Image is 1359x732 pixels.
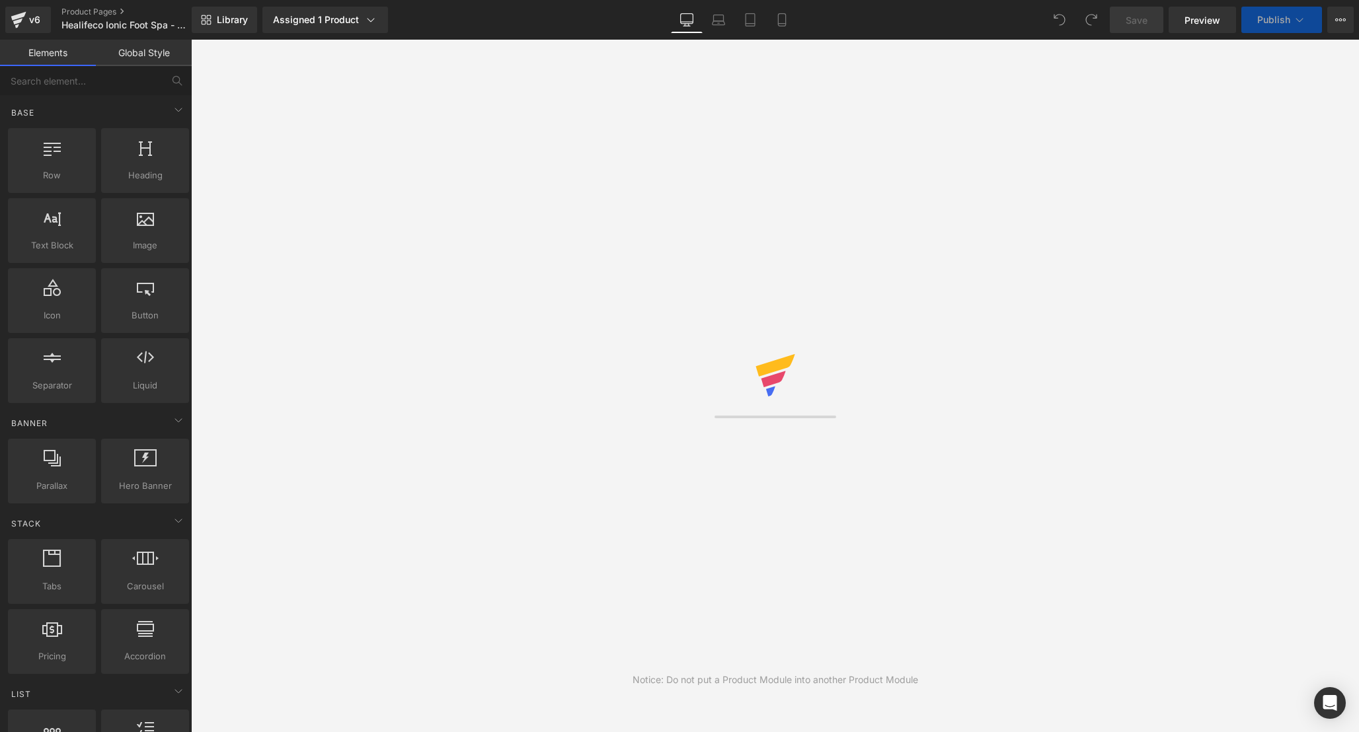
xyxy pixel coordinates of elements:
[105,238,185,252] span: Image
[10,106,36,119] span: Base
[217,14,248,26] span: Library
[105,379,185,392] span: Liquid
[766,7,798,33] a: Mobile
[1327,7,1354,33] button: More
[12,238,92,252] span: Text Block
[1046,7,1073,33] button: Undo
[10,688,32,700] span: List
[1241,7,1322,33] button: Publish
[10,417,49,429] span: Banner
[192,7,257,33] a: New Library
[12,579,92,593] span: Tabs
[12,379,92,392] span: Separator
[26,11,43,28] div: v6
[671,7,703,33] a: Desktop
[12,168,92,182] span: Row
[1078,7,1105,33] button: Redo
[105,579,185,593] span: Carousel
[105,168,185,182] span: Heading
[5,7,51,33] a: v6
[703,7,734,33] a: Laptop
[12,649,92,663] span: Pricing
[273,13,377,26] div: Assigned 1 Product
[1126,13,1147,27] span: Save
[1257,15,1290,25] span: Publish
[61,7,214,17] a: Product Pages
[12,479,92,493] span: Parallax
[734,7,766,33] a: Tablet
[1314,687,1346,719] div: Open Intercom Messenger
[633,673,918,687] div: Notice: Do not put a Product Module into another Product Module
[10,517,42,530] span: Stack
[1169,7,1236,33] a: Preview
[96,40,192,66] a: Global Style
[12,309,92,322] span: Icon
[105,649,185,663] span: Accordion
[1184,13,1220,27] span: Preview
[105,309,185,322] span: Button
[61,20,188,30] span: Healifeco Ionic Foot Spa - Basin Price Test 29.90
[105,479,185,493] span: Hero Banner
